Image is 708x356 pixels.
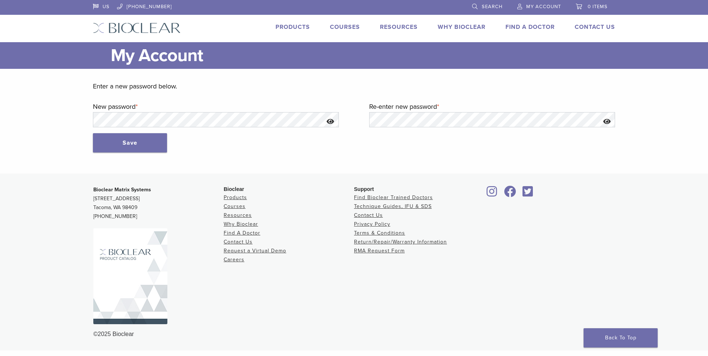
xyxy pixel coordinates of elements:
a: Bioclear [501,190,518,198]
button: Show password [323,112,338,131]
a: Contact Us [575,23,615,31]
span: Bioclear [224,186,244,192]
button: Show password [599,112,615,131]
a: Courses [330,23,360,31]
strong: Bioclear Matrix Systems [93,187,151,193]
a: Products [275,23,310,31]
a: Bioclear [484,190,500,198]
a: Technique Guides, IFU & SDS [354,203,432,209]
a: Contact Us [354,212,383,218]
a: Products [224,194,247,201]
a: Resources [380,23,418,31]
label: New password [93,101,339,112]
span: 0 items [588,4,608,10]
a: Find A Doctor [505,23,555,31]
span: Support [354,186,374,192]
a: Return/Repair/Warranty Information [354,239,447,245]
img: Bioclear [93,23,181,33]
a: Find A Doctor [224,230,260,236]
a: Careers [224,256,244,263]
h1: My Account [111,42,615,69]
span: My Account [526,4,561,10]
span: Search [482,4,502,10]
a: Find Bioclear Trained Doctors [354,194,433,201]
a: RMA Request Form [354,248,405,254]
div: ©2025 Bioclear [93,330,615,339]
label: Re-enter new password [369,101,615,112]
a: Terms & Conditions [354,230,405,236]
a: Courses [224,203,246,209]
a: Resources [224,212,252,218]
a: Bioclear [520,190,535,198]
a: Why Bioclear [224,221,258,227]
a: Request a Virtual Demo [224,248,286,254]
img: Bioclear [93,228,167,324]
a: Why Bioclear [438,23,485,31]
p: [STREET_ADDRESS] Tacoma, WA 98409 [PHONE_NUMBER] [93,185,224,221]
a: Contact Us [224,239,253,245]
a: Privacy Policy [354,221,390,227]
button: Save [93,133,167,152]
a: Back To Top [584,328,658,347]
p: Enter a new password below. [93,81,615,92]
